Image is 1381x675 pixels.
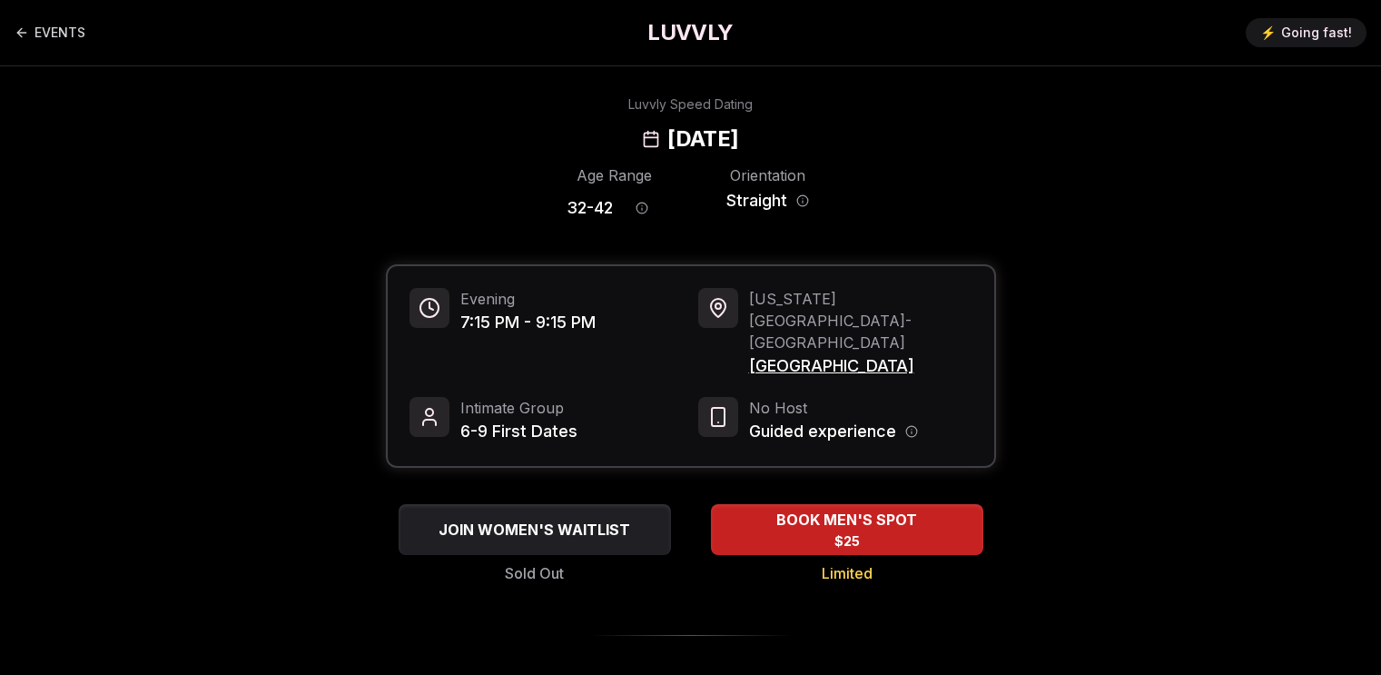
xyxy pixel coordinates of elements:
span: Going fast! [1281,24,1352,42]
span: $25 [834,532,860,551]
span: Straight [726,188,787,213]
h2: [DATE] [667,124,738,154]
span: Evening [460,288,596,310]
span: 7:15 PM - 9:15 PM [460,310,596,335]
button: Host information [905,425,918,438]
span: 6-9 First Dates [460,419,577,444]
span: Sold Out [505,562,564,584]
a: Back to events [15,15,85,51]
button: Age range information [622,188,662,228]
div: Luvvly Speed Dating [628,95,753,114]
span: No Host [749,397,918,419]
span: 32 - 42 [567,195,613,221]
span: JOIN WOMEN'S WAITLIST [435,519,634,541]
div: Age Range [567,164,662,186]
button: BOOK MEN'S SPOT - Limited [711,504,983,555]
button: JOIN WOMEN'S WAITLIST - Sold Out [399,504,671,555]
div: Orientation [720,164,815,186]
a: LUVVLY [647,18,733,47]
span: ⚡️ [1260,24,1276,42]
span: [US_STATE][GEOGRAPHIC_DATA] - [GEOGRAPHIC_DATA] [749,288,972,353]
span: Guided experience [749,419,896,444]
span: Intimate Group [460,397,577,419]
span: [GEOGRAPHIC_DATA] [749,353,972,379]
span: Limited [822,562,873,584]
button: Orientation information [796,194,809,207]
span: BOOK MEN'S SPOT [773,509,921,531]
